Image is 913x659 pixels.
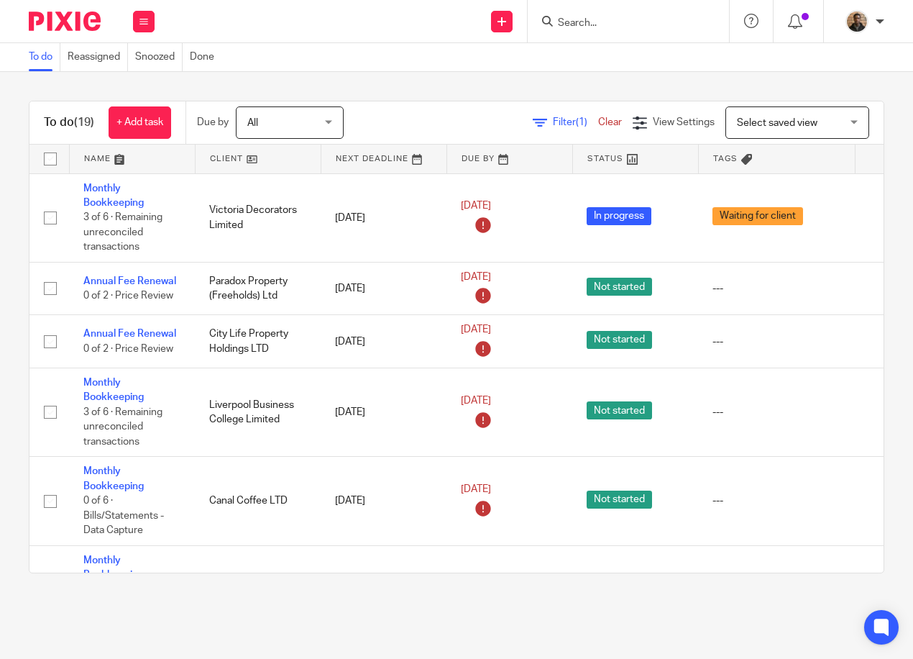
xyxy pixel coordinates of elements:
a: Monthly Bookkeeping [83,378,144,402]
a: Monthly Bookkeeping [83,555,144,580]
span: [DATE] [461,201,491,212]
td: Liverpool Business College Limited [195,368,321,457]
div: --- [712,405,840,419]
td: [DATE] [321,368,446,457]
div: --- [712,335,840,349]
td: Canal Coffee LTD [195,457,321,545]
td: [DATE] [321,545,446,634]
div: --- [712,494,840,508]
img: Pixie [29,12,101,31]
span: Not started [587,331,652,349]
a: Annual Fee Renewal [83,276,176,286]
h1: To do [44,115,94,130]
span: 0 of 2 · Price Review [83,291,173,301]
span: Filter [553,117,598,127]
a: Done [190,43,221,71]
td: City Life Property Holdings LTD [195,315,321,368]
span: 3 of 6 · Remaining unreconciled transactions [83,407,162,447]
span: [DATE] [461,396,491,406]
td: Taurus Joinery Ltd [195,545,321,634]
input: Search [556,17,686,30]
a: Clear [598,117,622,127]
span: Not started [587,401,652,419]
td: Paradox Property (Freeholds) Ltd [195,262,321,315]
span: Tags [713,155,738,163]
td: [DATE] [321,262,446,315]
td: [DATE] [321,315,446,368]
span: In progress [587,207,651,225]
span: (19) [74,117,94,128]
div: --- [712,281,840,296]
span: All [247,118,258,128]
span: Not started [587,491,652,509]
a: Monthly Bookkeeping [83,466,144,491]
span: Not started [587,278,652,296]
td: [DATE] [321,457,446,545]
p: Due by [197,115,229,129]
a: Reassigned [68,43,128,71]
a: Snoozed [135,43,183,71]
a: Annual Fee Renewal [83,329,176,339]
a: Monthly Bookkeeping [83,183,144,208]
span: (1) [576,117,587,127]
span: [DATE] [461,325,491,335]
span: Waiting for client [712,207,803,225]
span: 3 of 6 · Remaining unreconciled transactions [83,212,162,252]
span: [DATE] [461,272,491,282]
td: Victoria Decorators Limited [195,173,321,262]
td: [DATE] [321,173,446,262]
span: Select saved view [737,118,817,128]
img: WhatsApp%20Image%202025-04-23%20.jpg [845,10,868,33]
span: [DATE] [461,485,491,495]
a: To do [29,43,60,71]
span: 0 of 2 · Price Review [83,344,173,354]
span: View Settings [653,117,715,127]
a: + Add task [109,106,171,139]
span: 0 of 6 · Bills/Statements - Data Capture [83,496,164,535]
